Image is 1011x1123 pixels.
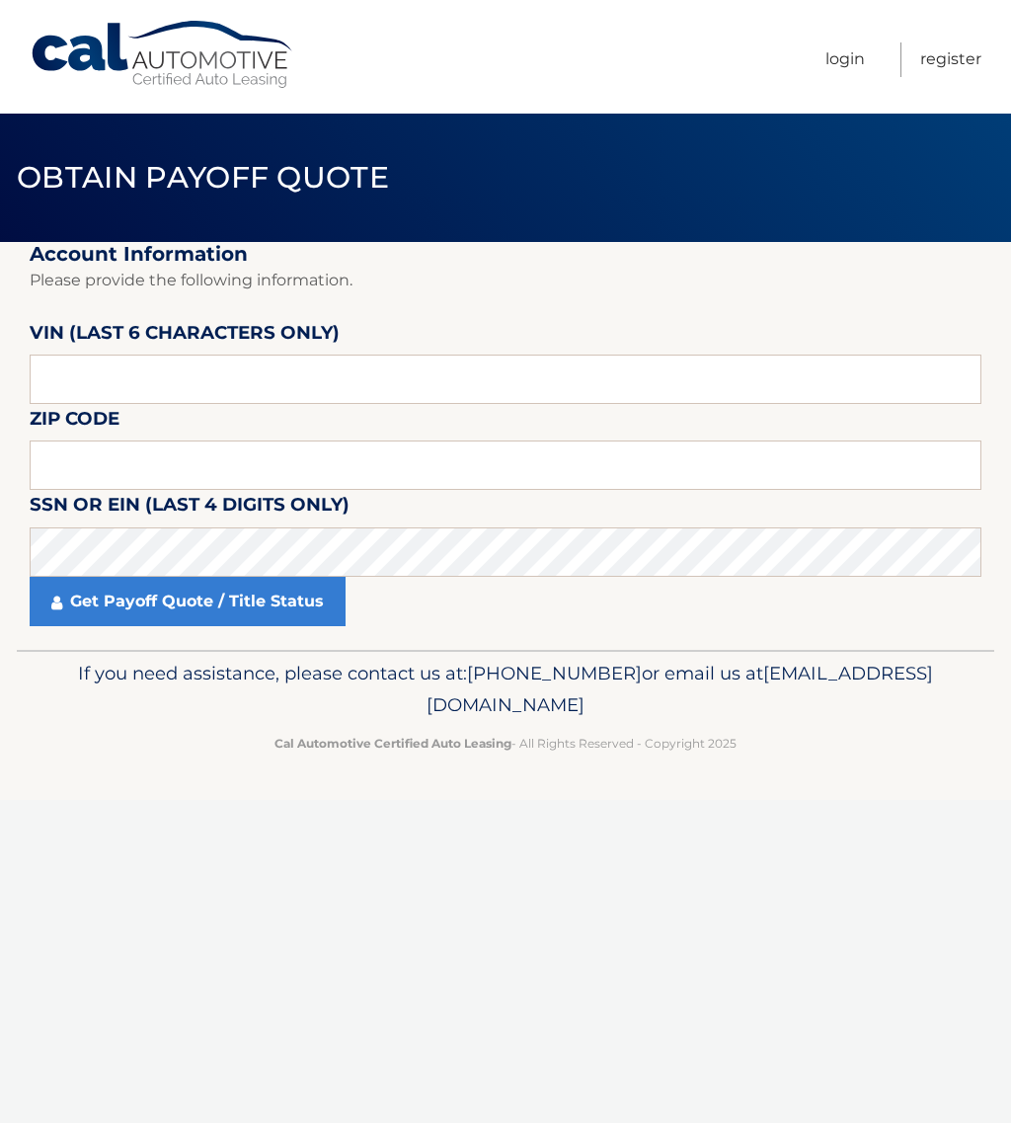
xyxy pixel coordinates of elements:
a: Login [825,42,865,77]
label: Zip Code [30,404,119,441]
span: [PHONE_NUMBER] [467,662,642,684]
a: Cal Automotive [30,20,296,90]
label: SSN or EIN (last 4 digits only) [30,490,350,526]
label: VIN (last 6 characters only) [30,318,340,355]
strong: Cal Automotive Certified Auto Leasing [274,736,511,751]
p: Please provide the following information. [30,267,981,294]
a: Register [920,42,981,77]
span: Obtain Payoff Quote [17,159,389,196]
a: Get Payoff Quote / Title Status [30,577,346,626]
p: If you need assistance, please contact us at: or email us at [46,658,965,721]
p: - All Rights Reserved - Copyright 2025 [46,733,965,754]
h2: Account Information [30,242,981,267]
